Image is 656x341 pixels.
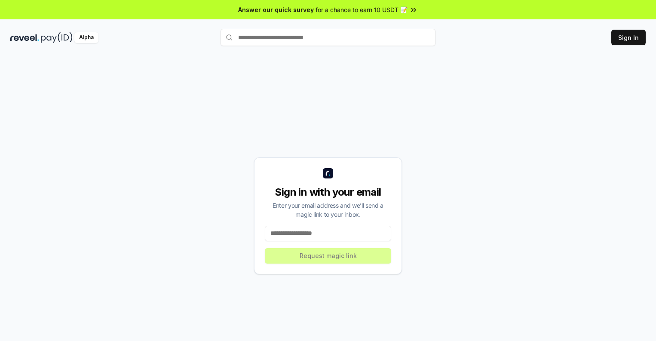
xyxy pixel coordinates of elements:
[265,185,391,199] div: Sign in with your email
[10,32,39,43] img: reveel_dark
[238,5,314,14] span: Answer our quick survey
[323,168,333,178] img: logo_small
[316,5,408,14] span: for a chance to earn 10 USDT 📝
[611,30,646,45] button: Sign In
[74,32,98,43] div: Alpha
[265,201,391,219] div: Enter your email address and we’ll send a magic link to your inbox.
[41,32,73,43] img: pay_id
